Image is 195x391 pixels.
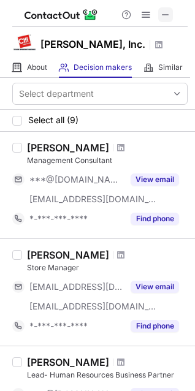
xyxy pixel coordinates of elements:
[19,88,94,100] div: Select department
[29,281,123,292] span: [EMAIL_ADDRESS][DOMAIN_NAME]
[29,301,157,312] span: [EMAIL_ADDRESS][DOMAIN_NAME]
[28,115,78,125] span: Select all (9)
[131,213,179,225] button: Reveal Button
[131,281,179,293] button: Reveal Button
[25,7,98,22] img: ContactOut v5.3.10
[27,249,109,261] div: [PERSON_NAME]
[158,63,183,72] span: Similar
[27,142,109,154] div: [PERSON_NAME]
[12,30,37,55] img: 17f20e53854b23332759bbcac6e054a0
[27,63,47,72] span: About
[131,320,179,332] button: Reveal Button
[74,63,132,72] span: Decision makers
[29,194,157,205] span: [EMAIL_ADDRESS][DOMAIN_NAME]
[27,262,188,273] div: Store Manager
[40,37,145,51] h1: [PERSON_NAME], Inc.
[27,155,188,166] div: Management Consultant
[27,356,109,368] div: [PERSON_NAME]
[29,174,123,185] span: ***@[DOMAIN_NAME]
[131,173,179,186] button: Reveal Button
[27,370,188,381] div: Lead- Human Resources Business Partner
